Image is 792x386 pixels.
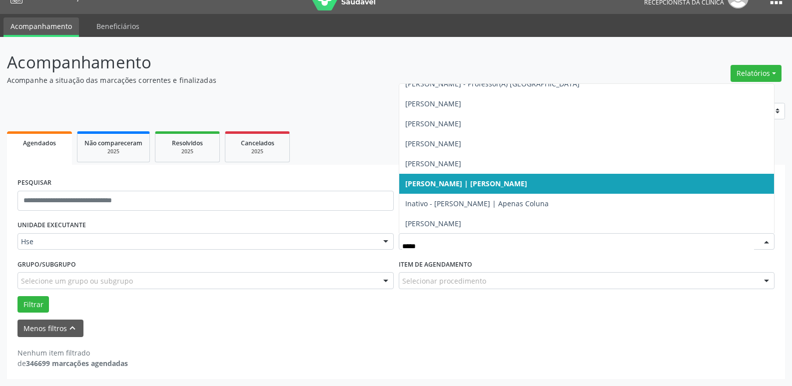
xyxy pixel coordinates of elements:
[232,148,282,155] div: 2025
[67,323,78,334] i: keyboard_arrow_up
[405,219,461,228] span: [PERSON_NAME]
[405,139,461,148] span: [PERSON_NAME]
[405,199,549,208] span: Inativo - [PERSON_NAME] | Apenas Coluna
[7,50,552,75] p: Acompanhamento
[23,139,56,147] span: Agendados
[17,358,128,369] div: de
[21,237,373,247] span: Hse
[89,17,146,35] a: Beneficiários
[405,119,461,128] span: [PERSON_NAME]
[172,139,203,147] span: Resolvidos
[399,257,472,272] label: Item de agendamento
[26,359,128,368] strong: 346699 marcações agendadas
[731,65,782,82] button: Relatórios
[17,218,86,233] label: UNIDADE EXECUTANTE
[21,276,133,286] span: Selecione um grupo ou subgrupo
[7,75,552,85] p: Acompanhe a situação das marcações correntes e finalizadas
[84,139,142,147] span: Não compareceram
[402,276,486,286] span: Selecionar procedimento
[17,257,76,272] label: Grupo/Subgrupo
[17,296,49,313] button: Filtrar
[17,320,83,337] button: Menos filtroskeyboard_arrow_up
[17,175,51,191] label: PESQUISAR
[405,99,461,108] span: [PERSON_NAME]
[405,79,580,88] span: [PERSON_NAME] - Professor(A) [GEOGRAPHIC_DATA]
[405,179,527,188] span: [PERSON_NAME] | [PERSON_NAME]
[17,348,128,358] div: Nenhum item filtrado
[3,17,79,37] a: Acompanhamento
[162,148,212,155] div: 2025
[241,139,274,147] span: Cancelados
[84,148,142,155] div: 2025
[405,159,461,168] span: [PERSON_NAME]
